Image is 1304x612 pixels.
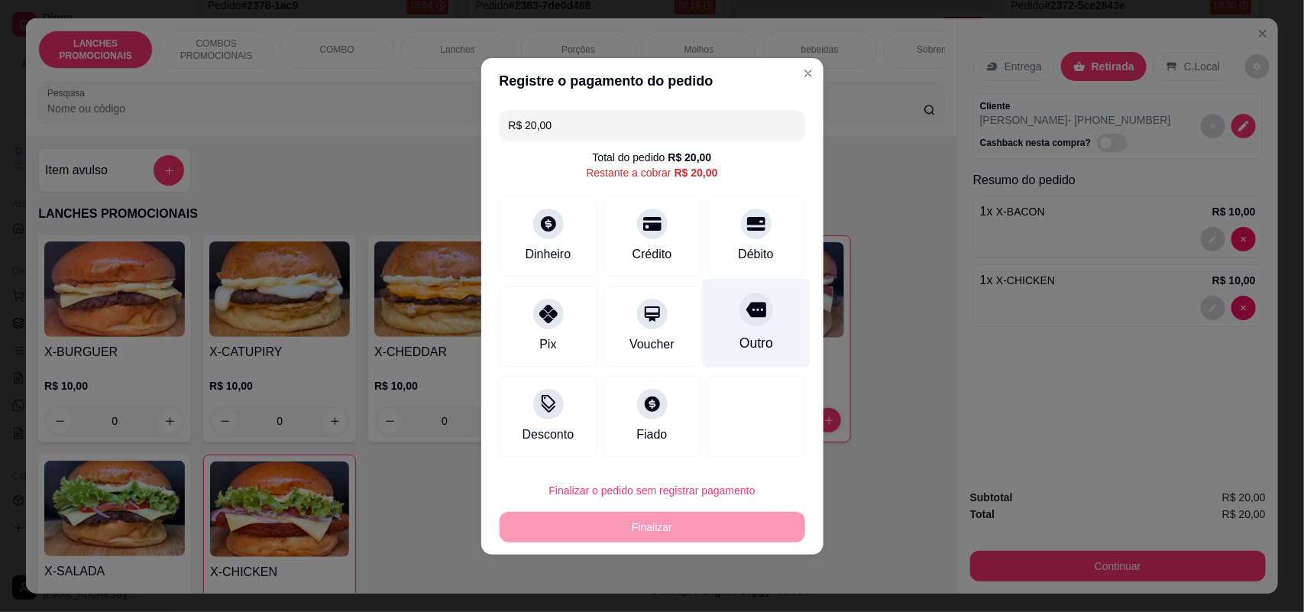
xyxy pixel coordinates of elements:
[796,61,820,86] button: Close
[500,475,805,506] button: Finalizar o pedido sem registrar pagamento
[633,245,672,264] div: Crédito
[675,165,718,180] div: R$ 20,00
[738,245,773,264] div: Débito
[539,335,556,354] div: Pix
[509,110,796,141] input: Ex.: hambúrguer de cordeiro
[586,165,717,180] div: Restante a cobrar
[481,58,823,104] header: Registre o pagamento do pedido
[739,333,772,353] div: Outro
[593,150,712,165] div: Total do pedido
[629,335,675,354] div: Voucher
[668,150,712,165] div: R$ 20,00
[636,426,667,444] div: Fiado
[523,426,574,444] div: Desconto
[526,245,571,264] div: Dinheiro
